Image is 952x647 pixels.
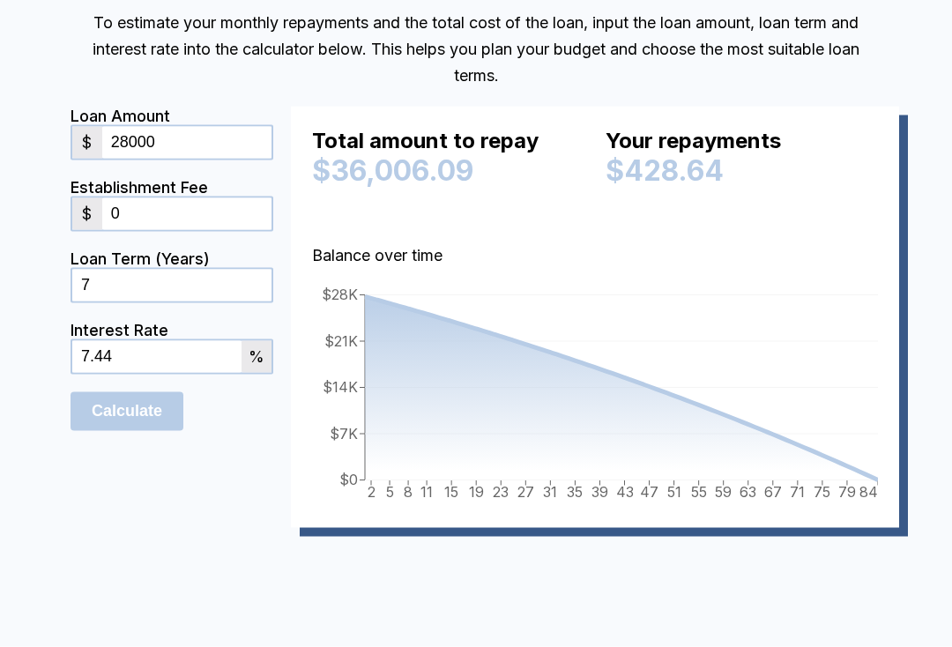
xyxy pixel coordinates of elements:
[330,425,358,442] tspan: $7K
[312,153,584,188] div: $36,006.09
[339,471,358,488] tspan: $0
[71,321,273,339] div: Interest Rate
[102,127,271,159] input: 0
[72,270,271,301] input: 0
[667,483,681,501] tspan: 51
[322,286,358,303] tspan: $28K
[814,483,830,501] tspan: 75
[420,483,433,501] tspan: 11
[72,341,242,373] input: 0
[606,128,878,161] div: Your repayments
[72,198,102,230] div: $
[312,128,584,161] div: Total amount to repay
[543,483,557,501] tspan: 31
[859,483,878,501] tspan: 84
[567,483,583,501] tspan: 35
[386,483,394,501] tspan: 5
[591,483,608,501] tspan: 39
[72,127,102,159] div: $
[616,483,634,501] tspan: 43
[368,483,376,501] tspan: 2
[71,178,273,197] div: Establishment Fee
[312,242,878,269] p: Balance over time
[71,392,183,431] input: Calculate
[790,483,805,501] tspan: 71
[102,198,271,230] input: 0
[404,483,413,501] tspan: 8
[764,483,782,501] tspan: 67
[715,483,732,501] tspan: 59
[493,483,509,501] tspan: 23
[323,378,358,396] tspan: $14K
[640,483,658,501] tspan: 47
[71,10,881,89] p: To estimate your monthly repayments and the total cost of the loan, input the loan amount, loan t...
[242,341,271,373] div: %
[71,107,273,125] div: Loan Amount
[469,483,484,501] tspan: 19
[444,483,458,501] tspan: 15
[517,483,534,501] tspan: 27
[838,483,856,501] tspan: 79
[740,483,756,501] tspan: 63
[71,249,273,268] div: Loan Term (Years)
[324,332,358,350] tspan: $21K
[691,483,707,501] tspan: 55
[606,153,878,188] div: $428.64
